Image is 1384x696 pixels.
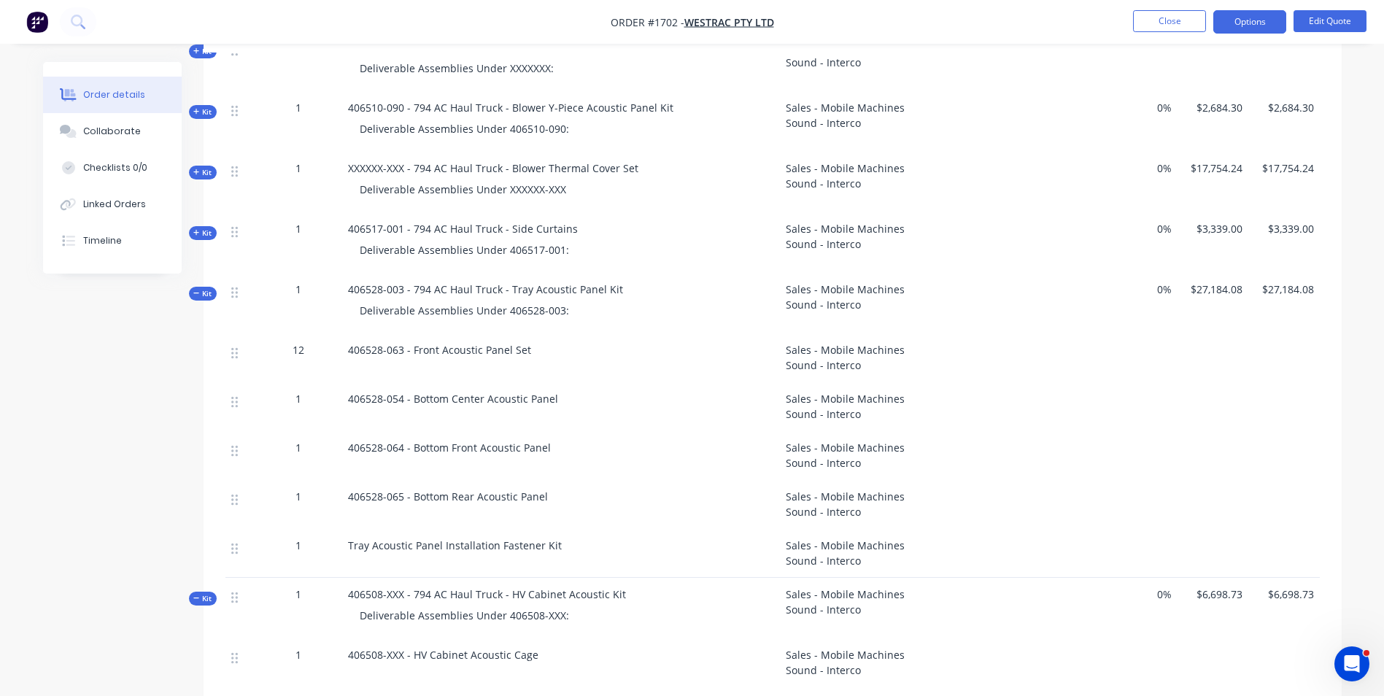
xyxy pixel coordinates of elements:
div: Sales - Mobile Machines Sound - Interco [780,431,926,480]
span: 0% [1112,221,1172,236]
span: $2,684.30 [1254,100,1314,115]
div: Kit [189,226,217,240]
a: WesTrac Pty Ltd [684,15,774,29]
span: Tray Acoustic Panel Installation Fastener Kit [348,538,562,552]
span: 0% [1112,161,1172,176]
button: Checklists 0/0 [43,150,182,186]
span: $17,754.24 [1254,161,1314,176]
button: Options [1213,10,1286,34]
span: $27,184.08 [1183,282,1243,297]
span: 1 [295,100,301,115]
span: 1 [295,161,301,176]
span: $6,698.73 [1254,587,1314,602]
button: Close [1133,10,1206,32]
span: Deliverable Assemblies Under 406517-001: [360,243,569,257]
button: Edit Quote [1294,10,1366,32]
div: Sales - Mobile Machines Sound - Interco [780,91,926,152]
div: Kit [189,105,217,119]
span: 1 [295,489,301,504]
img: Factory [26,11,48,33]
span: $3,339.00 [1183,221,1243,236]
span: 1 [295,221,301,236]
span: 1 [295,440,301,455]
span: Kit [193,167,212,178]
span: 0% [1112,587,1172,602]
div: Kit [189,166,217,179]
span: 0% [1112,100,1172,115]
span: Order #1702 - [611,15,684,29]
div: Order details [83,88,145,101]
span: 406528-054 - Bottom Center Acoustic Panel [348,392,558,406]
div: Sales - Mobile Machines Sound - Interco [780,31,926,91]
div: Sales - Mobile Machines Sound - Interco [780,578,926,638]
div: Checklists 0/0 [83,161,147,174]
span: Kit [193,46,212,57]
div: Timeline [83,234,122,247]
div: Kit [189,592,217,606]
span: 406528-064 - Bottom Front Acoustic Panel [348,441,551,455]
span: Deliverable Assemblies Under 406510-090: [360,122,569,136]
span: $6,698.73 [1183,587,1243,602]
div: Sales - Mobile Machines Sound - Interco [780,382,926,431]
div: Kit [189,287,217,301]
span: 1 [295,647,301,662]
span: Kit [193,107,212,117]
span: 1 [295,391,301,406]
span: $17,754.24 [1183,161,1243,176]
button: Linked Orders [43,186,182,223]
span: $27,184.08 [1254,282,1314,297]
div: Sales - Mobile Machines Sound - Interco [780,529,926,578]
span: $3,339.00 [1254,221,1314,236]
span: Deliverable Assemblies Under XXXXXXX: [360,61,554,75]
span: $2,684.30 [1183,100,1243,115]
span: Deliverable Assemblies Under 406508-XXX: [360,608,569,622]
span: 1 [295,587,301,602]
span: XXXXX-XXX - 794 AC Haul Truck - Blower Fan D14 Acoustic Sheet Kit [348,40,673,54]
iframe: Intercom live chat [1334,646,1369,681]
div: Collaborate [83,125,141,138]
span: Deliverable Assemblies Under XXXXXX-XXX [360,182,566,196]
div: Sales - Mobile Machines Sound - Interco [780,152,926,212]
span: 1 [295,282,301,297]
span: Deliverable Assemblies Under 406528-003: [360,303,569,317]
span: Kit [193,593,212,604]
span: 12 [293,342,304,357]
button: Timeline [43,223,182,259]
div: Sales - Mobile Machines Sound - Interco [780,480,926,529]
span: 406508-XXX - HV Cabinet Acoustic Cage [348,648,538,662]
span: 406528-065 - Bottom Rear Acoustic Panel [348,490,548,503]
span: Kit [193,288,212,299]
button: Order details [43,77,182,113]
span: 406528-063 - Front Acoustic Panel Set [348,343,531,357]
div: Linked Orders [83,198,146,211]
button: Collaborate [43,113,182,150]
span: 1 [295,538,301,553]
div: Sales - Mobile Machines Sound - Interco [780,273,926,333]
span: 406528-003 - 794 AC Haul Truck - Tray Acoustic Panel Kit [348,282,623,296]
div: Sales - Mobile Machines Sound - Interco [780,638,926,687]
span: 406508-XXX - 794 AC Haul Truck - HV Cabinet Acoustic Kit [348,587,626,601]
div: Kit [189,45,217,58]
div: Sales - Mobile Machines Sound - Interco [780,333,926,382]
span: XXXXXX-XXX - 794 AC Haul Truck - Blower Thermal Cover Set [348,161,638,175]
span: Kit [193,228,212,239]
span: 406517-001 - 794 AC Haul Truck - Side Curtains [348,222,578,236]
span: 0% [1112,282,1172,297]
div: Sales - Mobile Machines Sound - Interco [780,212,926,273]
span: 406510-090 - 794 AC Haul Truck - Blower Y-Piece Acoustic Panel Kit [348,101,673,115]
